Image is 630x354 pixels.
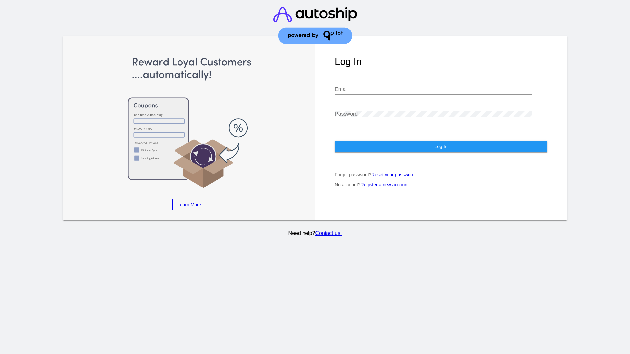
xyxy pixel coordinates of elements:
[335,87,532,92] input: Email
[172,199,206,210] a: Learn More
[361,182,409,187] a: Register a new account
[335,182,547,187] p: No account?
[335,141,547,152] button: Log In
[434,144,447,149] span: Log In
[62,230,568,236] p: Need help?
[315,230,342,236] a: Contact us!
[178,202,201,207] span: Learn More
[371,172,415,177] a: Reset your password
[335,56,547,67] h1: Log In
[83,56,296,189] img: Apply Coupons Automatically to Scheduled Orders with QPilot
[335,172,547,177] p: Forgot password?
